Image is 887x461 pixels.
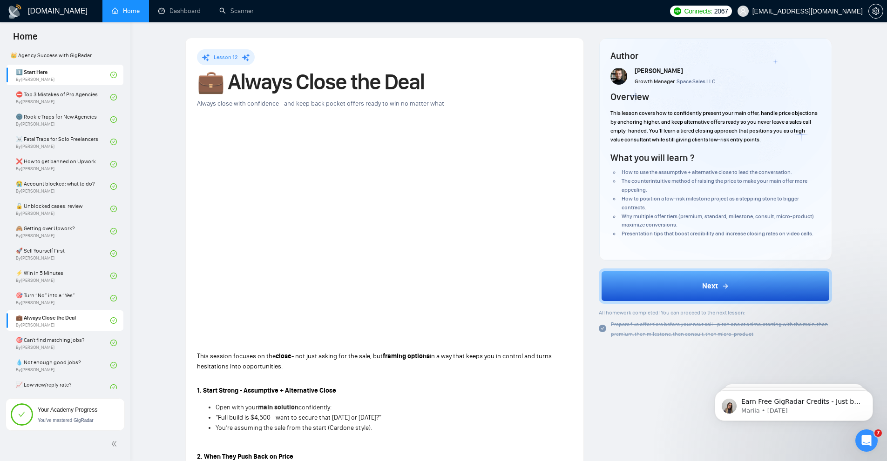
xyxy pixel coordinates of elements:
[16,221,110,241] a: 🙈 Getting over Upwork?By[PERSON_NAME]
[622,178,807,193] span: The counterintuitive method of raising the price to make your main offer more appealing.
[216,414,381,421] span: “Full build is $4,500 - want to secure that [DATE] or [DATE]?”
[869,7,883,15] span: setting
[677,78,715,85] span: Space Sales LLC
[110,273,117,279] span: check-circle
[16,355,110,375] a: 💧 Not enough good jobs?By[PERSON_NAME]
[6,30,45,49] span: Home
[216,403,258,411] span: Open with your
[110,362,117,368] span: check-circle
[276,352,291,360] strong: close
[622,230,813,237] span: Presentation tips that boost credibility and increase closing rates on video calls.
[110,250,117,257] span: check-circle
[258,403,298,411] strong: main solution
[868,7,883,15] a: setting
[868,4,883,19] button: setting
[16,288,110,308] a: 🎯 Turn “No” into a “Yes”By[PERSON_NAME]
[874,429,882,437] span: 7
[599,325,606,332] span: check-circle
[38,418,94,423] span: You’ve mastered GigRadar
[16,87,110,107] a: ⛔ Top 3 Mistakes of Pro AgenciesBy[PERSON_NAME]
[18,411,25,418] span: check
[16,310,110,331] a: 💼 Always Close the DealBy[PERSON_NAME]
[16,333,110,353] a: 🎯 Can't find matching jobs?By[PERSON_NAME]
[110,206,117,212] span: check-circle
[714,6,728,16] span: 2067
[702,281,718,292] span: Next
[214,54,238,60] span: Lesson 12
[622,169,792,175] span: How to use the assumptive + alternative close to lead the conversation.
[197,72,572,92] h1: 💼 Always Close the Deal
[110,116,117,123] span: check-circle
[383,352,430,360] strong: framing options
[110,340,117,346] span: check-circle
[622,195,799,211] span: How to position a low-risk milestone project as a stepping stone to bigger contracts.
[674,7,681,15] img: upwork-logo.png
[197,453,293,461] strong: 2. When They Push Back on Price
[219,7,254,15] a: searchScanner
[110,228,117,234] span: check-circle
[16,199,110,219] a: 🔓 Unblocked cases: reviewBy[PERSON_NAME]
[16,132,110,152] a: ☠️ Fatal Traps for Solo FreelancersBy[PERSON_NAME]
[16,176,110,197] a: 😭 Account blocked: what to do?By[PERSON_NAME]
[599,268,832,304] button: Next
[112,7,140,15] a: homeHome
[610,68,627,85] img: vlad-t.jpg
[610,151,694,164] h4: What you will learn ?
[611,321,828,337] span: Prepare five offer tiers before your next call - pitch one at a time, starting with the main, the...
[855,429,878,452] iframe: Intercom live chat
[110,139,117,145] span: check-circle
[216,424,372,432] span: You’re assuming the sale from the start (Cardone style).
[684,6,712,16] span: Connects:
[16,266,110,286] a: ⚡ Win in 5 MinutesBy[PERSON_NAME]
[197,100,444,107] span: Always close with confidence - and keep back pocket offers ready to win no matter what
[110,94,117,100] span: check-circle
[110,384,117,391] span: check-circle
[16,109,110,130] a: 🌚 Rookie Traps for New AgenciesBy[PERSON_NAME]
[110,72,117,78] span: check-circle
[635,78,675,85] span: Growth Manager
[7,4,22,19] img: logo
[610,90,649,103] h4: Overview
[291,352,383,360] span: - not just asking for the sale, but
[16,65,110,85] a: 1️⃣ Start HereBy[PERSON_NAME]
[16,154,110,174] a: ❌ How to get banned on UpworkBy[PERSON_NAME]
[622,213,814,228] span: Why multiple offer tiers (premium, standard, milestone, consult, micro-product) maximize conversi...
[16,243,110,264] a: 🚀 Sell Yourself FirstBy[PERSON_NAME]
[197,352,276,360] span: This session focuses on the
[110,295,117,301] span: check-circle
[158,7,201,15] a: dashboardDashboard
[110,183,117,190] span: check-circle
[610,49,820,62] h4: Author
[110,161,117,167] span: check-circle
[110,317,117,324] span: check-circle
[635,67,683,75] span: [PERSON_NAME]
[298,403,332,411] span: confidently:
[16,377,110,398] a: 📈 Low view/reply rate?
[7,46,123,65] span: 👑 Agency Success with GigRadar
[599,309,745,316] span: All homework completed! You can proceed to the next lesson:
[610,110,818,143] span: This lesson covers how to confidently present your main offer, handle price objections by anchori...
[740,8,746,14] span: user
[701,371,887,436] iframe: Intercom notifications message
[197,387,336,394] strong: 1. Start Strong - Assumptive + Alternative Close
[111,439,120,448] span: double-left
[38,407,97,413] span: Your Academy Progress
